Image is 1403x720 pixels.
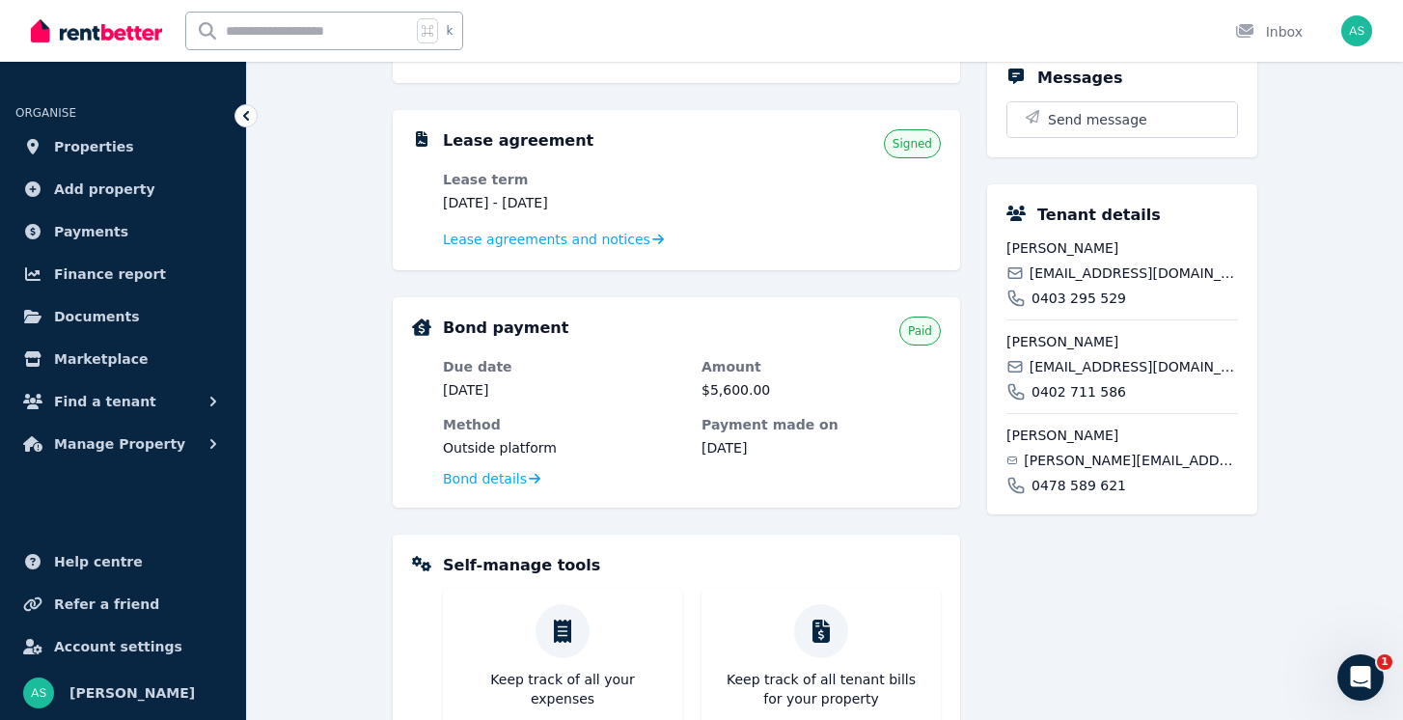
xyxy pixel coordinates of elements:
h5: Lease agreement [443,129,593,152]
h5: Bond payment [443,317,568,340]
span: Send message [1048,110,1147,129]
img: RentBetter [31,16,162,45]
h5: Self-manage tools [443,554,600,577]
span: Bond details [443,469,527,488]
dt: Payment made on [701,415,941,434]
a: Help centre [15,542,231,581]
a: Payments [15,212,231,251]
span: Marketplace [54,347,148,371]
a: Properties [15,127,231,166]
iframe: Intercom live chat [1337,654,1384,701]
dd: $5,600.00 [701,380,941,400]
dd: Outside platform [443,438,682,457]
span: Find a tenant [54,390,156,413]
span: Add property [54,178,155,201]
span: [PERSON_NAME] [69,681,195,705]
p: Keep track of all tenant bills for your property [717,670,925,708]
h5: Messages [1037,67,1122,90]
p: Keep track of all your expenses [458,670,667,708]
span: [PERSON_NAME] [1006,238,1238,258]
span: Payments [54,220,128,243]
span: 0402 711 586 [1032,382,1126,402]
span: Paid [908,323,932,339]
span: 0478 589 621 [1032,476,1126,495]
span: Signed [893,136,932,152]
span: Lease agreements and notices [443,230,650,249]
a: Refer a friend [15,585,231,623]
span: 0403 295 529 [1032,289,1126,308]
span: Manage Property [54,432,185,456]
a: Marketplace [15,340,231,378]
a: Documents [15,297,231,336]
span: [EMAIL_ADDRESS][DOMAIN_NAME] [1030,357,1238,376]
img: Bond Details [412,318,431,336]
a: Add property [15,170,231,208]
span: k [446,23,453,39]
button: Send message [1007,102,1237,137]
dt: Method [443,415,682,434]
span: ORGANISE [15,106,76,120]
span: [PERSON_NAME][EMAIL_ADDRESS][DOMAIN_NAME] [1024,451,1238,470]
button: Find a tenant [15,382,231,421]
img: Aaron Smith [1341,15,1372,46]
span: 1 [1377,654,1392,670]
span: Refer a friend [54,593,159,616]
span: Properties [54,135,134,158]
dd: [DATE] [701,438,941,457]
h5: Tenant details [1037,204,1161,227]
a: Bond details [443,469,540,488]
span: [EMAIL_ADDRESS][DOMAIN_NAME] [1030,263,1238,283]
dt: Lease term [443,170,682,189]
span: Account settings [54,635,182,658]
a: Finance report [15,255,231,293]
dd: [DATE] [443,380,682,400]
img: Aaron Smith [23,678,54,708]
a: Account settings [15,627,231,666]
dd: [DATE] - [DATE] [443,193,682,212]
button: Manage Property [15,425,231,463]
a: Lease agreements and notices [443,230,664,249]
span: [PERSON_NAME] [1006,426,1238,445]
dt: Amount [701,357,941,376]
span: Finance report [54,263,166,286]
span: Help centre [54,550,143,573]
span: [PERSON_NAME] [1006,332,1238,351]
div: Inbox [1235,22,1303,42]
dt: Due date [443,357,682,376]
span: Documents [54,305,140,328]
